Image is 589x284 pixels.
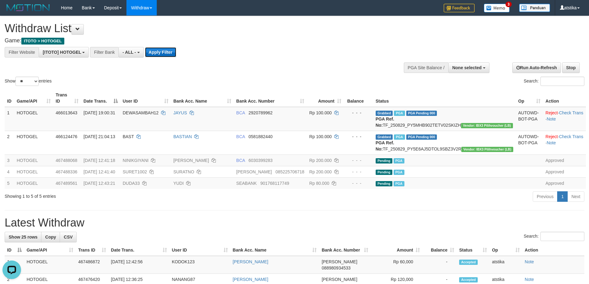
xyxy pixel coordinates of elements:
[559,134,583,139] a: Check Trans
[406,111,437,116] span: PGA Pending
[394,158,404,163] span: Marked by atstika
[120,89,171,107] th: User ID: activate to sort column ascending
[173,110,187,115] a: JAYUS
[543,177,586,189] td: Approved
[123,169,147,174] span: SURET1002
[394,111,405,116] span: Marked by atsarsy
[489,244,522,256] th: Op: activate to sort column ascending
[118,47,143,57] button: - ALL -
[5,131,14,155] td: 2
[233,277,268,282] a: [PERSON_NAME]
[567,191,584,202] a: Next
[53,89,81,107] th: Trans ID: activate to sort column ascending
[506,2,512,7] span: 3
[45,235,56,239] span: Copy
[5,256,24,274] td: 1
[249,158,273,163] span: Copy 6030399283 to clipboard
[9,235,37,239] span: Show 25 rows
[545,134,558,139] a: Reject
[525,259,534,264] a: Note
[5,38,386,44] h4: Game:
[145,47,176,57] button: Apply Filter
[346,169,371,175] div: - - -
[5,107,14,131] td: 1
[533,191,557,202] a: Previous
[5,244,24,256] th: ID: activate to sort column descending
[346,134,371,140] div: - - -
[173,181,184,186] a: YUDI
[24,256,76,274] td: HOTOGEL
[2,2,21,21] button: Open LiveChat chat widget
[489,256,522,274] td: atstika
[173,158,209,163] a: [PERSON_NAME]
[457,244,489,256] th: Status: activate to sort column ascending
[519,4,550,12] img: panduan.png
[64,235,73,239] span: CSV
[5,89,14,107] th: ID
[373,131,516,155] td: TF_250829_PY5E6AJ5DTOL9SBZ3V2R
[309,110,331,115] span: Rp 100.000
[173,134,192,139] a: BASTIAN
[76,244,109,256] th: Trans ID: activate to sort column ascending
[260,181,289,186] span: Copy 901768117749 to clipboard
[123,181,140,186] span: DUDA33
[14,166,53,177] td: HOTOGEL
[394,170,404,175] span: Marked by atstika
[233,259,268,264] a: [PERSON_NAME]
[322,265,350,270] span: Copy 088980934533 to clipboard
[376,181,392,186] span: Pending
[109,244,169,256] th: Date Trans.: activate to sort column ascending
[371,256,422,274] td: Rp 60,000
[236,158,245,163] span: BCA
[83,110,115,115] span: [DATE] 19:00:31
[376,117,394,128] b: PGA Ref. No:
[512,62,561,73] a: Run Auto-Refresh
[373,107,516,131] td: TF_250829_PY5MHB902TETV02SKIZH
[123,134,134,139] span: BAST
[459,260,478,265] span: Accepted
[5,3,52,12] img: MOTION_logo.png
[461,123,513,128] span: Vendor URL: https://dashboard.q2checkout.com/secure
[5,232,41,242] a: Show 25 rows
[543,131,586,155] td: · ·
[452,65,482,70] span: None selected
[56,169,77,174] span: 467488336
[41,232,60,242] a: Copy
[322,277,357,282] span: [PERSON_NAME]
[484,4,510,12] img: Button%20Memo.svg
[309,181,329,186] span: Rp 80.000
[557,191,568,202] a: 1
[83,134,115,139] span: [DATE] 21:04:13
[83,181,115,186] span: [DATE] 12:43:21
[545,110,558,115] a: Reject
[171,89,234,107] th: Bank Acc. Name: activate to sort column ascending
[14,177,53,189] td: HOTOGEL
[5,191,241,199] div: Showing 1 to 5 of 5 entries
[524,232,584,241] label: Search:
[56,158,77,163] span: 467488068
[236,181,257,186] span: SEABANK
[236,110,245,115] span: BCA
[540,77,584,86] input: Search:
[309,158,331,163] span: Rp 200.000
[522,244,584,256] th: Action
[56,134,77,139] span: 466124476
[60,232,77,242] a: CSV
[322,259,357,264] span: [PERSON_NAME]
[24,244,76,256] th: Game/API: activate to sort column ascending
[5,177,14,189] td: 5
[562,62,580,73] a: Stop
[373,89,516,107] th: Status
[309,169,331,174] span: Rp 200.000
[319,244,371,256] th: Bank Acc. Number: activate to sort column ascending
[56,181,77,186] span: 467489561
[547,140,556,145] a: Note
[346,157,371,163] div: - - -
[376,170,392,175] span: Pending
[406,134,437,140] span: PGA Pending
[169,256,230,274] td: KODOK123
[169,244,230,256] th: User ID: activate to sort column ascending
[43,50,81,55] span: [ITOTO] HOTOGEL
[394,134,405,140] span: Marked by atsPUT
[249,134,273,139] span: Copy 0581882440 to clipboard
